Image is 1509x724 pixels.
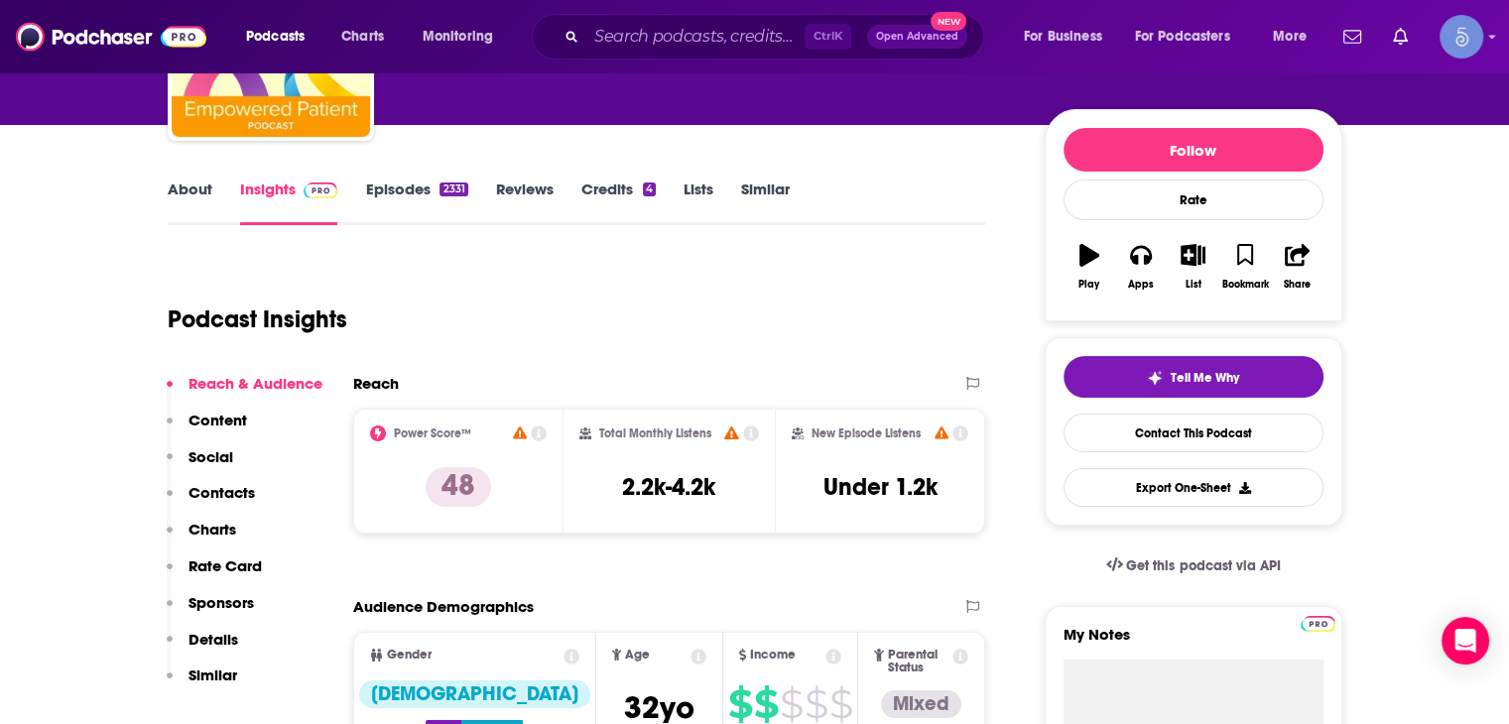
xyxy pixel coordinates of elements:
button: List [1167,231,1218,302]
button: Show profile menu [1440,15,1483,59]
button: Sponsors [167,593,254,630]
span: Monitoring [423,23,493,51]
a: About [168,180,212,225]
img: Podchaser - Follow, Share and Rate Podcasts [16,18,206,56]
div: 4 [643,182,656,196]
span: $ [805,688,827,720]
a: Charts [328,21,396,53]
p: Content [189,411,247,429]
img: Podchaser Pro [1301,616,1335,632]
div: List [1186,279,1201,291]
img: Podchaser Pro [304,182,338,198]
span: Open Advanced [876,32,958,42]
a: Lists [684,180,713,225]
button: open menu [1010,21,1127,53]
h2: New Episode Listens [812,426,921,440]
span: Charts [341,23,384,51]
p: Sponsors [189,593,254,612]
div: 2331 [440,182,467,196]
button: Charts [167,520,236,556]
span: Parental Status [888,649,949,674]
span: Logged in as Spiral5-G1 [1440,15,1483,59]
div: [DEMOGRAPHIC_DATA] [359,680,590,708]
button: open menu [1259,21,1331,53]
button: Reach & Audience [167,374,322,411]
button: Social [167,447,233,484]
img: User Profile [1440,15,1483,59]
a: Episodes2331 [365,180,467,225]
a: Credits4 [581,180,656,225]
h2: Total Monthly Listens [599,426,711,440]
span: $ [728,688,752,720]
span: Get this podcast via API [1126,557,1280,574]
div: Bookmark [1221,279,1268,291]
button: open menu [232,21,330,53]
span: Gender [387,649,432,662]
span: Tell Me Why [1171,370,1239,386]
img: tell me why sparkle [1147,370,1163,386]
h1: Podcast Insights [168,304,347,334]
span: Income [750,649,796,662]
button: Follow [1064,128,1323,172]
button: Play [1064,231,1115,302]
input: Search podcasts, credits, & more... [586,21,805,53]
button: Content [167,411,247,447]
h3: 2.2k-4.2k [622,472,715,502]
a: Show notifications dropdown [1385,20,1416,54]
a: Similar [741,180,790,225]
p: Contacts [189,483,255,502]
p: Charts [189,520,236,539]
h2: Reach [353,374,399,393]
p: 48 [426,467,491,507]
span: For Podcasters [1135,23,1230,51]
a: Reviews [496,180,554,225]
span: For Business [1024,23,1102,51]
label: My Notes [1064,625,1323,660]
h3: Under 1.2k [823,472,938,502]
span: $ [754,688,778,720]
p: Similar [189,665,237,684]
button: open menu [409,21,519,53]
button: Rate Card [167,556,262,593]
h2: Audience Demographics [353,597,534,616]
p: Details [189,630,238,649]
p: Reach & Audience [189,374,322,393]
button: Contacts [167,483,255,520]
a: Show notifications dropdown [1335,20,1369,54]
button: Open AdvancedNew [867,25,967,49]
button: Share [1271,231,1322,302]
a: Contact This Podcast [1064,414,1323,452]
div: Open Intercom Messenger [1442,617,1489,664]
span: $ [780,688,803,720]
button: Bookmark [1219,231,1271,302]
div: Share [1284,279,1311,291]
span: Age [625,649,650,662]
button: tell me why sparkleTell Me Why [1064,356,1323,398]
button: Export One-Sheet [1064,468,1323,507]
h2: Power Score™ [394,426,471,440]
a: Pro website [1301,613,1335,632]
div: Rate [1064,180,1323,220]
span: Podcasts [246,23,305,51]
a: Get this podcast via API [1090,542,1297,590]
span: $ [829,688,852,720]
button: Apps [1115,231,1167,302]
div: Apps [1128,279,1154,291]
p: Social [189,447,233,466]
a: InsightsPodchaser Pro [240,180,338,225]
button: open menu [1122,21,1259,53]
div: Mixed [881,690,961,718]
button: Similar [167,665,237,702]
button: Details [167,630,238,666]
div: Play [1078,279,1099,291]
span: Ctrl K [805,24,851,50]
div: Search podcasts, credits, & more... [551,14,1003,60]
p: Rate Card [189,556,262,575]
span: New [931,12,966,31]
span: More [1273,23,1307,51]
